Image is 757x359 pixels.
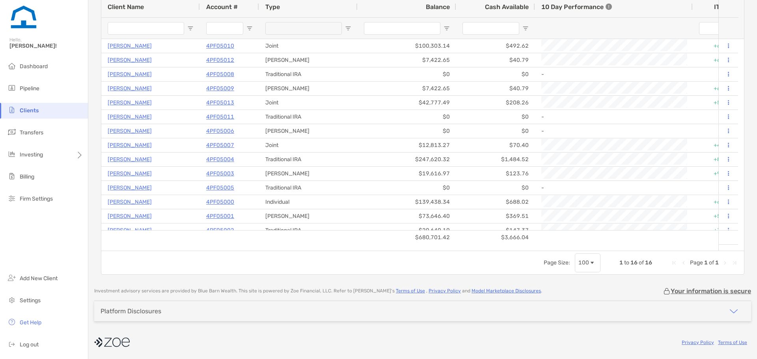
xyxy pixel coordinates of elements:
a: [PERSON_NAME] [108,98,152,108]
a: [PERSON_NAME] [108,55,152,65]
span: Get Help [20,319,41,326]
div: - [541,110,686,123]
a: [PERSON_NAME] [108,154,152,164]
div: $19,616.97 [358,167,456,180]
div: $0 [358,181,456,195]
p: 4PF05012 [206,55,234,65]
a: 4PF05008 [206,69,234,79]
span: Account # [206,3,238,11]
div: 0% [693,67,740,81]
a: [PERSON_NAME] [108,169,152,179]
div: [PERSON_NAME] [259,53,358,67]
a: [PERSON_NAME] [108,140,152,150]
span: 16 [645,259,652,266]
div: $688.02 [456,195,535,209]
img: clients icon [7,105,17,115]
div: First Page [671,260,677,266]
div: 0% [693,181,740,195]
span: Pipeline [20,85,39,92]
span: Settings [20,297,41,304]
p: [PERSON_NAME] [108,225,152,235]
span: of [639,259,644,266]
div: [PERSON_NAME] [259,209,358,223]
input: ITD Filter Input [699,22,724,35]
div: +5.84% [693,96,740,110]
span: [PERSON_NAME]! [9,43,83,49]
div: Joint [259,96,358,110]
a: 4PF05006 [206,126,234,136]
div: 0% [693,124,740,138]
div: $0 [456,181,535,195]
div: $7,422.65 [358,82,456,95]
p: [PERSON_NAME] [108,126,152,136]
div: [PERSON_NAME] [259,167,358,180]
img: get-help icon [7,317,17,327]
div: $208.26 [456,96,535,110]
p: Your information is secure [671,287,751,295]
span: to [624,259,629,266]
span: Type [265,3,280,11]
p: Investment advisory services are provided by Blue Barn Wealth . This site is powered by Zoe Finan... [94,288,542,294]
a: [PERSON_NAME] [108,69,152,79]
div: $29,640.19 [358,223,456,237]
div: $139,438.34 [358,195,456,209]
div: Previous Page [681,260,687,266]
div: +6.03% [693,82,740,95]
a: 4PF05005 [206,183,234,193]
a: 4PF05009 [206,84,234,93]
button: Open Filter Menu [246,25,253,32]
div: $0 [456,67,535,81]
p: [PERSON_NAME] [108,197,152,207]
span: Firm Settings [20,195,53,202]
span: 1 [715,259,719,266]
p: [PERSON_NAME] [108,183,152,193]
img: Zoe Logo [9,3,38,32]
div: $247,620.32 [358,153,456,166]
div: Next Page [722,260,728,266]
span: Cash Available [485,3,529,11]
div: $0 [358,110,456,124]
span: Investing [20,151,43,158]
p: 4PF05000 [206,197,234,207]
img: logout icon [7,339,17,349]
img: transfers icon [7,127,17,137]
div: $0 [456,110,535,124]
a: 4PF05013 [206,98,234,108]
div: $70.40 [456,138,535,152]
div: Traditional IRA [259,153,358,166]
p: 4PF05001 [206,211,234,221]
div: Traditional IRA [259,223,358,237]
span: 16 [630,259,638,266]
button: Open Filter Menu [345,25,351,32]
div: Traditional IRA [259,110,358,124]
span: Log out [20,341,39,348]
div: $0 [358,124,456,138]
img: dashboard icon [7,61,17,71]
p: 4PF05007 [206,140,234,150]
div: $369.51 [456,209,535,223]
a: 4PF05010 [206,41,234,51]
a: [PERSON_NAME] [108,112,152,122]
span: of [709,259,714,266]
a: Privacy Policy [429,288,461,294]
a: 4PF05011 [206,112,234,122]
div: ITD [714,3,734,11]
span: Client Name [108,3,144,11]
div: Platform Disclosures [101,307,161,315]
a: [PERSON_NAME] [108,41,152,51]
a: 4PF05003 [206,169,234,179]
img: investing icon [7,149,17,159]
span: 1 [619,259,623,266]
span: Balance [426,3,450,11]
